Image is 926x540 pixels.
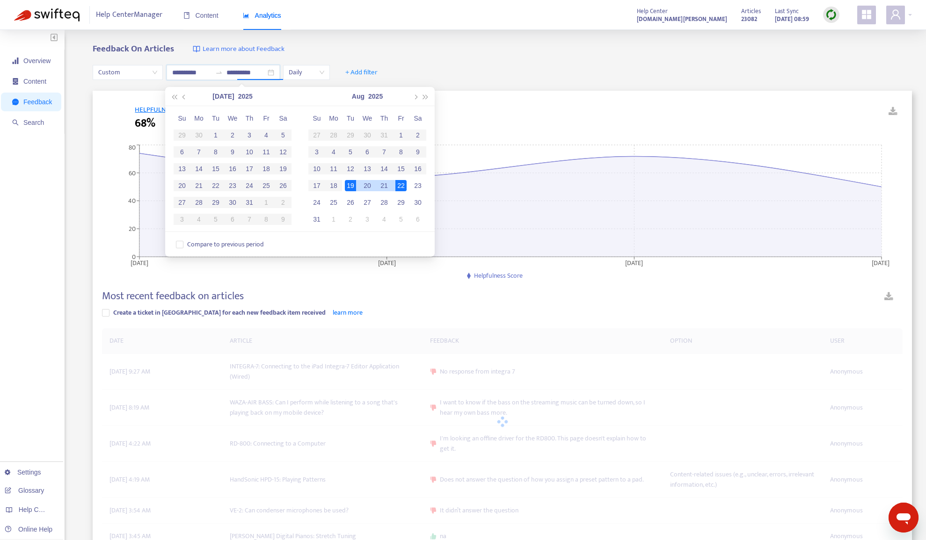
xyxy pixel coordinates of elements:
[12,78,19,85] span: container
[19,506,57,513] span: Help Centers
[129,142,136,153] tspan: 80
[243,12,281,19] span: Analytics
[395,197,407,208] div: 29
[23,57,51,65] span: Overview
[333,307,363,318] a: learn more
[183,12,190,19] span: book
[241,110,258,127] th: Th
[379,180,390,191] div: 21
[345,214,356,225] div: 2
[342,194,359,211] td: 2025-08-26
[376,177,393,194] td: 2025-08-21
[376,194,393,211] td: 2025-08-28
[342,177,359,194] td: 2025-08-19
[393,110,409,127] th: Fr
[131,257,148,268] tspan: [DATE]
[342,110,359,127] th: Tu
[359,110,376,127] th: We
[193,44,284,55] a: Learn more about Feedback
[308,211,325,228] td: 2025-08-31
[393,177,409,194] td: 2025-08-22
[368,87,383,106] button: 2025
[637,6,668,16] span: Help Center
[362,214,373,225] div: 3
[135,115,155,132] span: 68%
[338,65,385,80] button: + Add filter
[474,270,523,281] span: Helpfulness Score
[193,45,200,53] img: image-link
[190,110,207,127] th: Mo
[102,290,244,302] h4: Most recent feedback on articles
[203,44,284,55] span: Learn more about Feedback
[308,194,325,211] td: 2025-08-24
[14,8,80,22] img: Swifteq
[93,42,174,56] b: Feedback On Articles
[215,69,223,76] span: to
[311,197,322,208] div: 24
[345,180,356,191] div: 19
[135,104,198,115] span: HELPFULNESS SCORE
[412,180,423,191] div: 23
[342,211,359,228] td: 2025-09-02
[308,110,325,127] th: Su
[359,211,376,228] td: 2025-09-03
[889,503,919,533] iframe: メッセージングウィンドウを開くボタン
[825,9,837,21] img: sync.dc5367851b00ba804db3.png
[96,6,162,24] span: Help Center Manager
[378,257,396,268] tspan: [DATE]
[775,6,799,16] span: Last Sync
[379,197,390,208] div: 28
[872,257,890,268] tspan: [DATE]
[311,214,322,225] div: 31
[5,468,41,476] a: Settings
[362,197,373,208] div: 27
[132,251,136,262] tspan: 0
[362,180,373,191] div: 20
[23,98,52,106] span: Feedback
[741,6,761,16] span: Articles
[238,87,253,106] button: 2025
[352,87,365,106] button: Aug
[212,87,234,106] button: [DATE]
[258,110,275,127] th: Fr
[409,177,426,194] td: 2025-08-23
[243,12,249,19] span: area-chart
[359,194,376,211] td: 2025-08-27
[98,65,157,79] span: Custom
[409,110,426,127] th: Sa
[183,239,268,250] span: Compare to previous period
[890,9,901,20] span: user
[129,167,136,178] tspan: 60
[359,177,376,194] td: 2025-08-20
[215,69,223,76] span: swap-right
[12,99,19,105] span: message
[412,197,423,208] div: 30
[409,211,426,228] td: 2025-09-06
[275,110,292,127] th: Sa
[113,307,326,318] span: Create a ticket in [GEOGRAPHIC_DATA] for each new feedback item received
[345,67,378,78] span: + Add filter
[207,110,224,127] th: Tu
[289,65,324,79] span: Daily
[412,214,423,225] div: 6
[325,211,342,228] td: 2025-09-01
[741,14,757,24] strong: 23082
[224,110,241,127] th: We
[128,195,136,206] tspan: 40
[23,78,46,85] span: Content
[393,194,409,211] td: 2025-08-29
[325,194,342,211] td: 2025-08-25
[637,14,727,24] strong: [DOMAIN_NAME][PERSON_NAME]
[183,12,219,19] span: Content
[861,9,872,20] span: appstore
[328,214,339,225] div: 1
[12,119,19,126] span: search
[626,257,643,268] tspan: [DATE]
[393,211,409,228] td: 2025-09-05
[328,197,339,208] div: 25
[12,58,19,64] span: signal
[174,110,190,127] th: Su
[379,214,390,225] div: 4
[129,223,136,234] tspan: 20
[23,119,44,126] span: Search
